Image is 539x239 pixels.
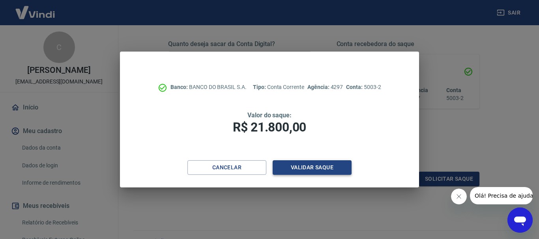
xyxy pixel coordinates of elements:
span: Valor do saque: [247,111,292,119]
button: Validar saque [273,160,352,175]
p: 4297 [307,83,343,91]
span: Banco: [170,84,189,90]
iframe: Mensagem da empresa [470,187,533,204]
p: Conta Corrente [253,83,304,91]
iframe: Fechar mensagem [451,189,467,204]
p: BANCO DO BRASIL S.A. [170,83,247,91]
button: Cancelar [187,160,266,175]
span: Agência: [307,84,331,90]
span: Conta: [346,84,364,90]
p: 5003-2 [346,83,381,91]
span: Olá! Precisa de ajuda? [5,6,66,12]
span: R$ 21.800,00 [233,120,306,135]
iframe: Botão para abrir a janela de mensagens [507,208,533,233]
span: Tipo: [253,84,267,90]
